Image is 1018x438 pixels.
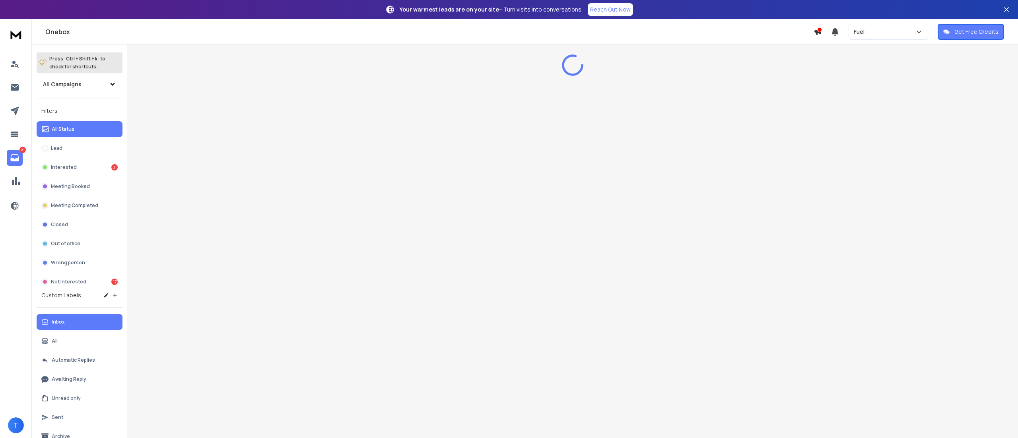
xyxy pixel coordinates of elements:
[37,217,122,233] button: Closed
[37,236,122,252] button: Out of office
[37,352,122,368] button: Automatic Replies
[854,28,868,36] p: Fuel
[52,414,63,421] p: Sent
[52,357,95,363] p: Automatic Replies
[37,371,122,387] button: Awaiting Reply
[954,28,999,36] p: Get Free Credits
[43,80,82,88] h1: All Campaigns
[37,274,122,290] button: Not Interested17
[37,390,122,406] button: Unread only
[8,417,24,433] button: T
[400,6,499,13] strong: Your warmest leads are on your site
[45,27,814,37] h1: Onebox
[590,6,631,14] p: Reach Out Now
[51,145,62,151] p: Lead
[51,240,80,247] p: Out of office
[37,76,122,92] button: All Campaigns
[37,409,122,425] button: Sent
[8,27,24,42] img: logo
[52,376,86,382] p: Awaiting Reply
[37,333,122,349] button: All
[111,279,118,285] div: 17
[52,126,74,132] p: All Status
[7,150,23,166] a: 20
[51,260,85,266] p: Wrong person
[19,147,26,153] p: 20
[37,159,122,175] button: Interested3
[37,121,122,137] button: All Status
[41,291,81,299] h3: Custom Labels
[37,178,122,194] button: Meeting Booked
[111,164,118,171] div: 3
[37,198,122,213] button: Meeting Completed
[52,338,58,344] p: All
[37,105,122,116] h3: Filters
[52,319,65,325] p: Inbox
[37,140,122,156] button: Lead
[51,279,86,285] p: Not Interested
[51,202,98,209] p: Meeting Completed
[400,6,581,14] p: – Turn visits into conversations
[588,3,633,16] a: Reach Out Now
[65,54,99,63] span: Ctrl + Shift + k
[938,24,1004,40] button: Get Free Credits
[37,314,122,330] button: Inbox
[51,183,90,190] p: Meeting Booked
[51,221,68,228] p: Closed
[37,255,122,271] button: Wrong person
[51,164,77,171] p: Interested
[49,55,105,71] p: Press to check for shortcuts.
[52,395,81,401] p: Unread only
